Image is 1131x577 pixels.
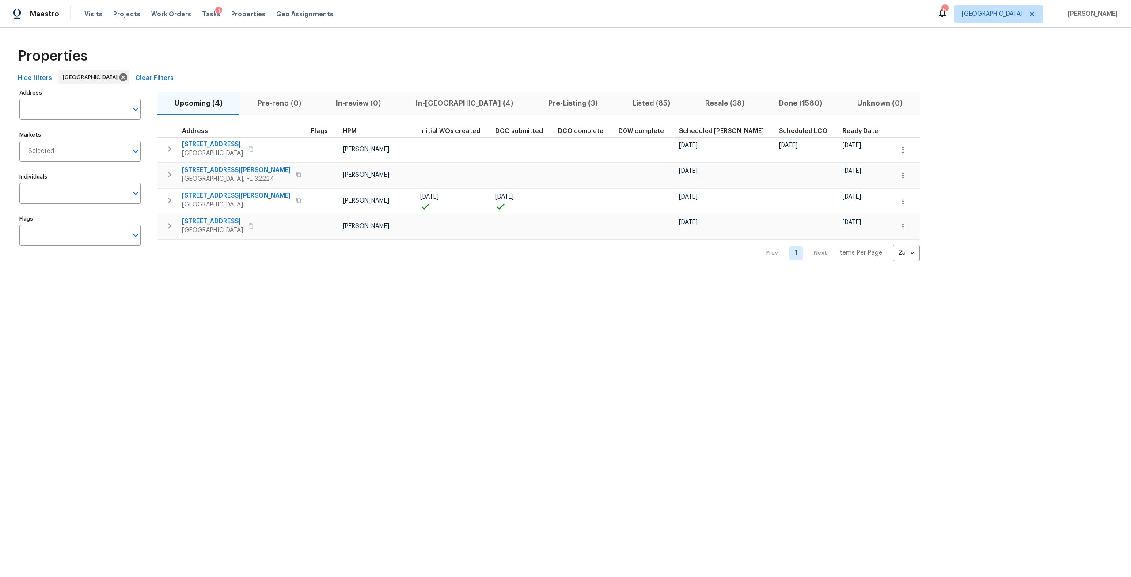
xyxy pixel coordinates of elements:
[779,128,827,134] span: Scheduled LCO
[113,10,140,19] span: Projects
[129,145,142,157] button: Open
[343,128,357,134] span: HPM
[619,128,664,134] span: D0W complete
[129,187,142,199] button: Open
[789,246,803,260] a: Goto page 1
[276,10,334,19] span: Geo Assignments
[343,146,389,153] span: [PERSON_NAME]
[620,97,683,110] span: Listed (85)
[324,97,393,110] span: In-review (0)
[19,90,141,96] label: Address
[182,226,243,235] span: [GEOGRAPHIC_DATA]
[558,128,603,134] span: DCO complete
[843,142,861,149] span: [DATE]
[231,10,266,19] span: Properties
[838,248,882,257] p: Items Per Page
[693,97,756,110] span: Resale (38)
[941,5,948,14] div: 6
[495,194,514,200] span: [DATE]
[182,140,243,149] span: [STREET_ADDRESS]
[536,97,610,110] span: Pre-Listing (3)
[962,10,1023,19] span: [GEOGRAPHIC_DATA]
[845,97,915,110] span: Unknown (0)
[84,10,102,19] span: Visits
[679,194,698,200] span: [DATE]
[129,103,142,115] button: Open
[182,149,243,158] span: [GEOGRAPHIC_DATA]
[129,229,142,241] button: Open
[679,168,698,174] span: [DATE]
[19,132,141,138] label: Markets
[151,10,191,19] span: Work Orders
[767,97,835,110] span: Done (1580)
[495,128,543,134] span: DCO submitted
[163,97,235,110] span: Upcoming (4)
[19,216,141,222] label: Flags
[58,70,129,84] div: [GEOGRAPHIC_DATA]
[311,128,328,134] span: Flags
[779,142,797,149] span: [DATE]
[843,168,861,174] span: [DATE]
[343,172,389,178] span: [PERSON_NAME]
[843,219,861,225] span: [DATE]
[182,128,208,134] span: Address
[404,97,526,110] span: In-[GEOGRAPHIC_DATA] (4)
[135,73,174,84] span: Clear Filters
[18,73,52,84] span: Hide filters
[182,175,291,183] span: [GEOGRAPHIC_DATA], FL 32224
[843,128,878,134] span: Ready Date
[215,7,222,15] div: 1
[679,142,698,149] span: [DATE]
[679,219,698,225] span: [DATE]
[202,11,220,17] span: Tasks
[182,200,291,209] span: [GEOGRAPHIC_DATA]
[893,241,920,264] div: 25
[420,194,439,200] span: [DATE]
[843,194,861,200] span: [DATE]
[182,217,243,226] span: [STREET_ADDRESS]
[758,245,920,261] nav: Pagination Navigation
[343,198,389,204] span: [PERSON_NAME]
[18,52,87,61] span: Properties
[1064,10,1118,19] span: [PERSON_NAME]
[420,128,480,134] span: Initial WOs created
[26,148,54,155] span: 1 Selected
[679,128,764,134] span: Scheduled [PERSON_NAME]
[30,10,59,19] span: Maestro
[63,73,121,82] span: [GEOGRAPHIC_DATA]
[343,223,389,229] span: [PERSON_NAME]
[14,70,56,87] button: Hide filters
[132,70,177,87] button: Clear Filters
[182,191,291,200] span: [STREET_ADDRESS][PERSON_NAME]
[246,97,314,110] span: Pre-reno (0)
[182,166,291,175] span: [STREET_ADDRESS][PERSON_NAME]
[19,174,141,180] label: Individuals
